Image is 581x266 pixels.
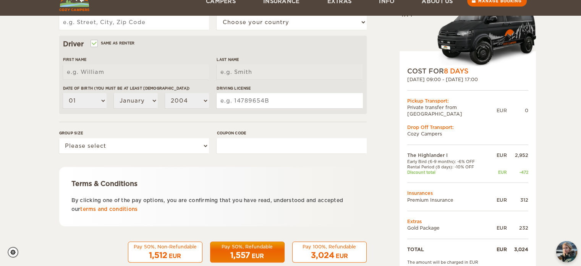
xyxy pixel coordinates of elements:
button: Pay 100%, Refundable 3,024 EUR [292,242,367,263]
div: Pay 50%, Non-Refundable [133,243,197,250]
div: EUR [489,246,507,253]
span: 8 Days [444,67,468,75]
button: chat-button [556,241,577,262]
span: 1,512 [149,251,167,260]
input: e.g. Smith [217,64,363,80]
div: EUR [336,252,348,260]
td: Cozy Campers [407,131,528,137]
div: The amount will be charged in EUR [407,259,528,265]
div: 232 [507,224,528,231]
img: Freyja at Cozy Campers [556,241,577,262]
div: COST FOR [407,67,528,76]
div: EUR [489,152,507,158]
div: Pay 50%, Refundable [215,243,280,250]
a: terms and conditions [80,206,138,212]
label: Driving License [217,85,363,91]
td: Insurances [407,190,528,196]
span: 3,024 [311,251,334,260]
label: Last Name [217,57,363,62]
div: EUR [497,107,507,114]
td: Extras [407,218,528,224]
label: Coupon code [217,130,366,136]
div: 312 [507,196,528,203]
div: 2,952 [507,152,528,158]
td: Premium Insurance [407,196,490,203]
div: -472 [507,170,528,175]
label: Group size [59,130,209,136]
div: EUR [252,252,264,260]
input: e.g. William [63,64,209,80]
td: Discount total [407,170,490,175]
div: 3,024 [507,246,528,253]
div: 0 [507,107,528,114]
button: Pay 50%, Non-Refundable 1,512 EUR [128,242,202,263]
img: Cozy-3.png [430,4,536,67]
label: Same as renter [91,39,135,47]
div: EUR [489,224,507,231]
input: e.g. Street, City, Zip Code [59,15,209,30]
button: Pay 50%, Refundable 1,557 EUR [210,242,285,263]
input: e.g. 14789654B [217,93,363,108]
div: Driver [63,39,363,49]
div: Terms & Conditions [71,179,354,188]
div: EUR [489,196,507,203]
label: Date of birth (You must be at least [DEMOGRAPHIC_DATA]) [63,85,209,91]
span: 1,557 [230,251,250,260]
div: Pickup Transport: [407,97,528,104]
p: By clicking one of the pay options, you are confirming that you have read, understood and accepte... [71,196,354,214]
td: Early Bird (6-9 months): -6% OFF [407,158,490,164]
td: Private transfer from [GEOGRAPHIC_DATA] [407,104,497,117]
td: TOTAL [407,246,490,253]
div: Pay 100%, Refundable [297,243,362,250]
label: First Name [63,57,209,62]
div: EUR [169,252,181,260]
td: Gold Package [407,224,490,231]
div: Drop Off Transport: [407,124,528,131]
div: Automatic 4x4 [400,2,536,67]
input: Same as renter [91,42,96,47]
div: [DATE] 09:00 - [DATE] 17:00 [407,76,528,82]
td: Rental Period (8 days): -10% OFF [407,164,490,169]
a: Cookie settings [8,247,23,258]
td: The Highlander I [407,152,490,158]
div: EUR [489,170,507,175]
